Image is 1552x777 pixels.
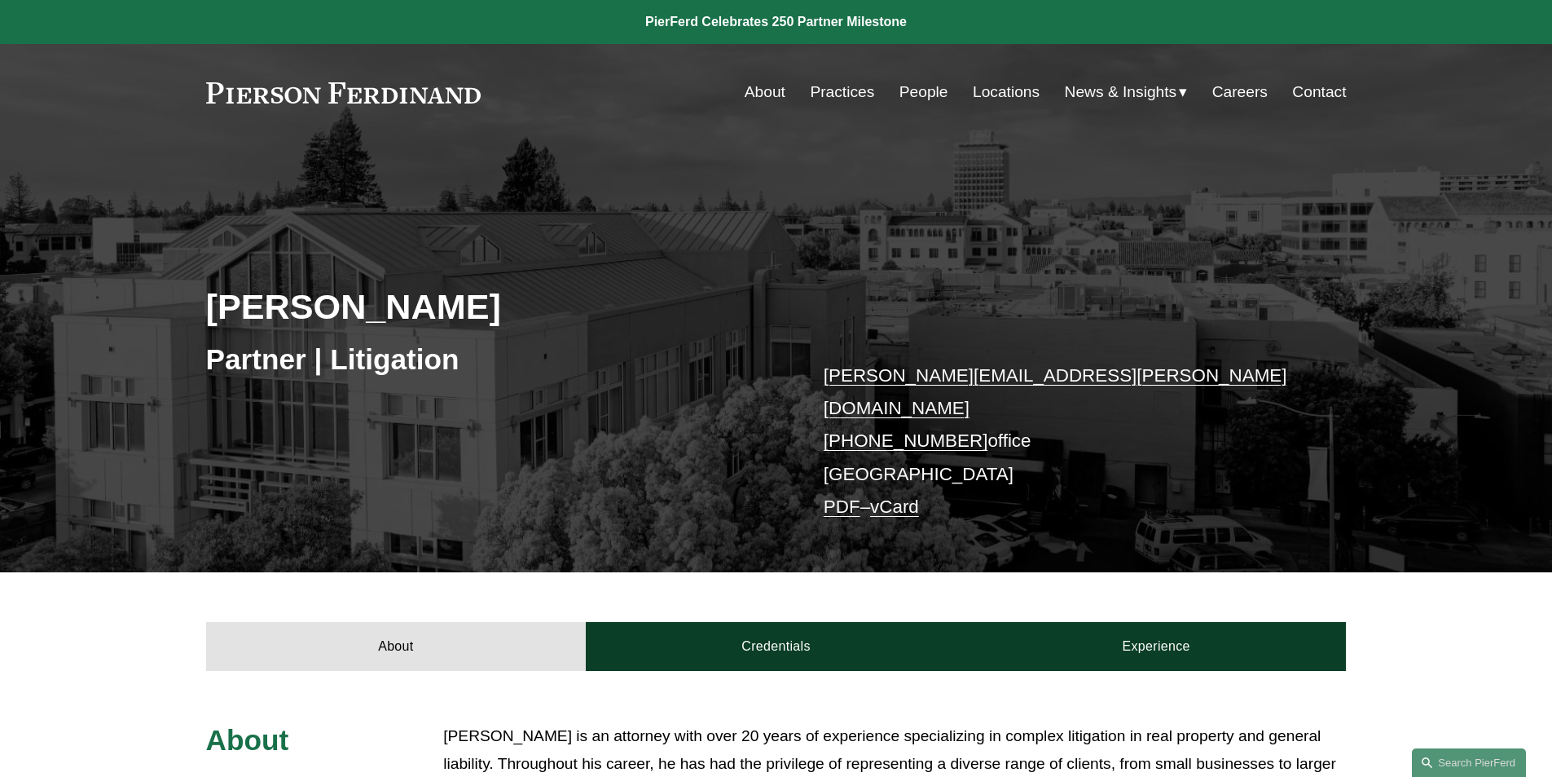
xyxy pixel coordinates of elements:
[824,360,1299,524] p: office [GEOGRAPHIC_DATA] –
[1065,78,1177,107] span: News & Insights
[206,622,587,671] a: About
[870,497,919,517] a: vCard
[206,285,776,328] h2: [PERSON_NAME]
[206,724,289,756] span: About
[973,77,1040,108] a: Locations
[1412,748,1526,777] a: Search this site
[745,77,785,108] a: About
[1292,77,1346,108] a: Contact
[1065,77,1188,108] a: folder dropdown
[824,365,1287,418] a: [PERSON_NAME][EMAIL_ADDRESS][PERSON_NAME][DOMAIN_NAME]
[1212,77,1268,108] a: Careers
[810,77,874,108] a: Practices
[586,622,966,671] a: Credentials
[824,497,860,517] a: PDF
[824,430,988,451] a: [PHONE_NUMBER]
[899,77,948,108] a: People
[966,622,1347,671] a: Experience
[206,342,776,377] h3: Partner | Litigation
